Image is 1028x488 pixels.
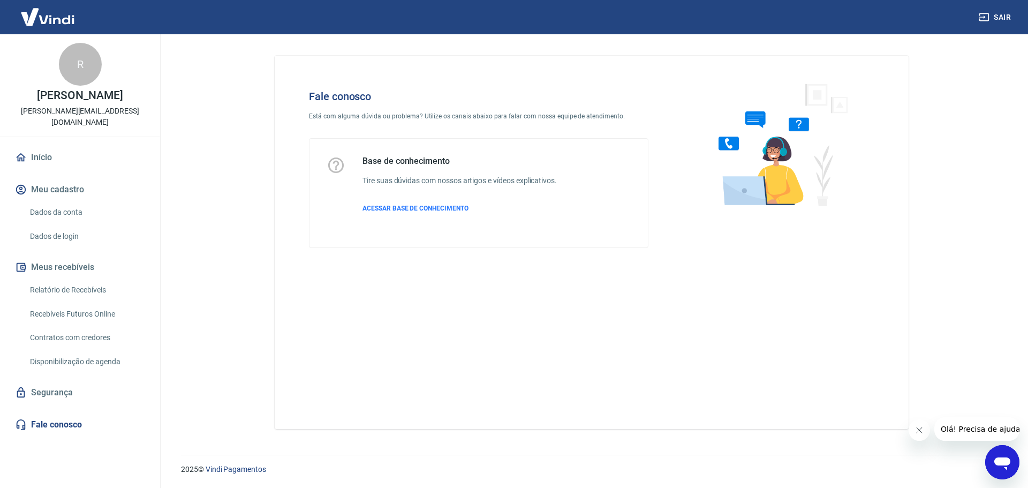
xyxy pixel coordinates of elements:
a: Disponibilização de agenda [26,351,147,373]
span: Olá! Precisa de ajuda? [6,7,90,16]
a: Vindi Pagamentos [206,465,266,474]
a: Relatório de Recebíveis [26,279,147,301]
iframe: Botão para abrir a janela de mensagens [985,445,1019,479]
p: Está com alguma dúvida ou problema? Utilize os canais abaixo para falar com nossa equipe de atend... [309,111,648,121]
h6: Tire suas dúvidas com nossos artigos e vídeos explicativos. [362,175,557,186]
button: Sair [977,7,1015,27]
img: Fale conosco [697,73,860,216]
h5: Base de conhecimento [362,156,557,167]
a: Dados da conta [26,201,147,223]
a: Recebíveis Futuros Online [26,303,147,325]
p: [PERSON_NAME][EMAIL_ADDRESS][DOMAIN_NAME] [9,106,152,128]
h4: Fale conosco [309,90,648,103]
a: Segurança [13,381,147,404]
a: ACESSAR BASE DE CONHECIMENTO [362,204,557,213]
a: Fale conosco [13,413,147,437]
button: Meu cadastro [13,178,147,201]
p: 2025 © [181,464,1002,475]
div: R [59,43,102,86]
p: [PERSON_NAME] [37,90,123,101]
a: Dados de login [26,226,147,247]
img: Vindi [13,1,82,33]
a: Contratos com credores [26,327,147,349]
button: Meus recebíveis [13,256,147,279]
span: ACESSAR BASE DE CONHECIMENTO [362,205,468,212]
a: Início [13,146,147,169]
iframe: Mensagem da empresa [934,417,1019,441]
iframe: Fechar mensagem [909,419,930,441]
